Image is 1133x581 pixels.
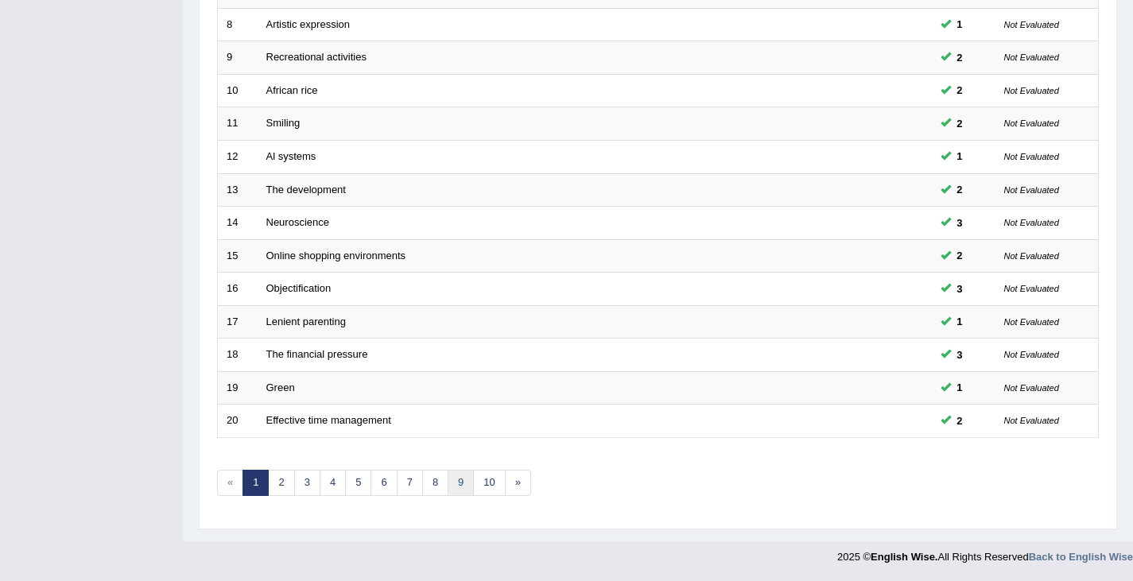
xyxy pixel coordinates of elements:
[218,405,258,438] td: 20
[266,316,346,327] a: Lenient parenting
[266,282,332,294] a: Objectification
[320,470,346,496] a: 4
[951,247,969,264] span: You can still take this question
[397,470,423,496] a: 7
[218,371,258,405] td: 19
[371,470,397,496] a: 6
[218,273,258,306] td: 16
[951,313,969,330] span: You can still take this question
[1004,218,1059,227] small: Not Evaluated
[218,107,258,141] td: 11
[1004,317,1059,327] small: Not Evaluated
[1004,118,1059,128] small: Not Evaluated
[951,148,969,165] span: You can still take this question
[1004,383,1059,393] small: Not Evaluated
[218,305,258,339] td: 17
[951,82,969,99] span: You can still take this question
[218,74,258,107] td: 10
[218,239,258,273] td: 15
[422,470,448,496] a: 8
[268,470,294,496] a: 2
[218,173,258,207] td: 13
[837,541,1133,564] div: 2025 © All Rights Reserved
[505,470,531,496] a: »
[345,470,371,496] a: 5
[1004,284,1059,293] small: Not Evaluated
[473,470,505,496] a: 10
[951,49,969,66] span: You can still take this question
[1004,251,1059,261] small: Not Evaluated
[218,207,258,240] td: 14
[266,348,368,360] a: The financial pressure
[951,281,969,297] span: You can still take this question
[951,181,969,198] span: You can still take this question
[266,150,316,162] a: Al systems
[1004,152,1059,161] small: Not Evaluated
[1004,350,1059,359] small: Not Evaluated
[218,140,258,173] td: 12
[218,339,258,372] td: 18
[266,414,391,426] a: Effective time management
[217,470,243,496] span: «
[218,8,258,41] td: 8
[266,84,318,96] a: African rice
[1004,52,1059,62] small: Not Evaluated
[266,382,295,393] a: Green
[294,470,320,496] a: 3
[266,250,406,261] a: Online shopping environments
[1004,185,1059,195] small: Not Evaluated
[951,16,969,33] span: You can still take this question
[951,379,969,396] span: You can still take this question
[1004,86,1059,95] small: Not Evaluated
[218,41,258,75] td: 9
[951,215,969,231] span: You can still take this question
[1029,551,1133,563] a: Back to English Wise
[266,51,367,63] a: Recreational activities
[951,347,969,363] span: You can still take this question
[871,551,937,563] strong: English Wise.
[266,184,346,196] a: The development
[266,216,330,228] a: Neuroscience
[243,470,269,496] a: 1
[951,115,969,132] span: You can still take this question
[266,18,350,30] a: Artistic expression
[951,413,969,429] span: You can still take this question
[1004,416,1059,425] small: Not Evaluated
[1004,20,1059,29] small: Not Evaluated
[266,117,301,129] a: Smiling
[448,470,474,496] a: 9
